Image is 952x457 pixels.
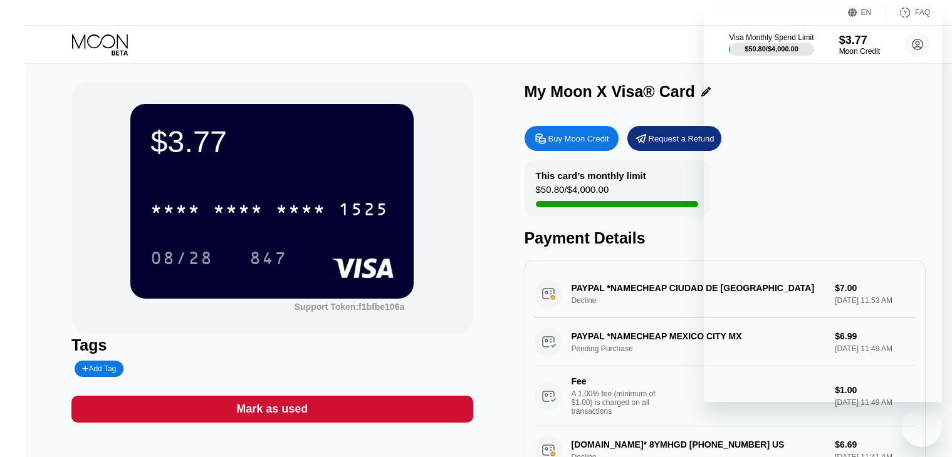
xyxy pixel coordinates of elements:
[649,133,714,144] div: Request a Refund
[536,184,609,201] div: $50.80 / $4,000.00
[704,10,942,402] iframe: Messaging window
[71,396,473,423] div: Mark as used
[295,302,405,312] div: Support Token:f1bfbe106a
[236,402,308,416] div: Mark as used
[150,124,394,159] div: $3.77
[835,398,916,407] div: [DATE] 11:49 AM
[338,201,389,221] div: 1525
[886,6,930,19] div: FAQ
[861,8,872,17] div: EN
[902,407,942,447] iframe: Button to launch messaging window, conversation in progress
[572,389,666,416] div: A 1.00% fee (minimum of $1.00) is charged on all transactions
[525,83,695,101] div: My Moon X Visa® Card
[295,302,405,312] div: Support Token: f1bfbe106a
[141,242,222,274] div: 08/28
[536,170,646,181] div: This card’s monthly limit
[249,250,287,270] div: 847
[915,8,930,17] div: FAQ
[548,133,609,144] div: Buy Moon Credit
[525,126,619,151] div: Buy Moon Credit
[848,6,886,19] div: EN
[75,361,123,377] div: Add Tag
[572,376,659,386] div: Fee
[150,250,213,270] div: 08/28
[240,242,296,274] div: 847
[82,364,116,373] div: Add Tag
[525,229,926,247] div: Payment Details
[627,126,721,151] div: Request a Refund
[535,366,916,426] div: FeeA 1.00% fee (minimum of $1.00) is charged on all transactions$1.00[DATE] 11:49 AM
[71,336,473,354] div: Tags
